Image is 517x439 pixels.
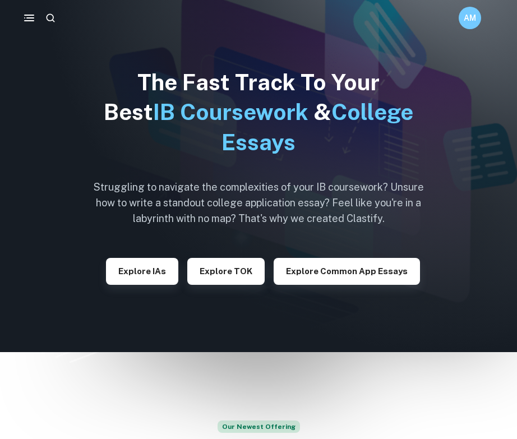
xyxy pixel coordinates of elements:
button: Explore TOK [187,258,265,285]
h6: AM [464,12,477,24]
button: AM [459,7,481,29]
a: Explore TOK [187,265,265,276]
a: Explore Common App essays [274,265,420,276]
h6: Struggling to navigate the complexities of your IB coursework? Unsure how to write a standout col... [85,179,432,227]
button: Explore IAs [106,258,178,285]
a: Explore IAs [106,265,178,276]
h1: The Fast Track To Your Best & [85,67,432,157]
span: Our Newest Offering [218,420,300,433]
span: College Essays [221,99,413,155]
span: IB Coursework [153,99,308,125]
button: Explore Common App essays [274,258,420,285]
